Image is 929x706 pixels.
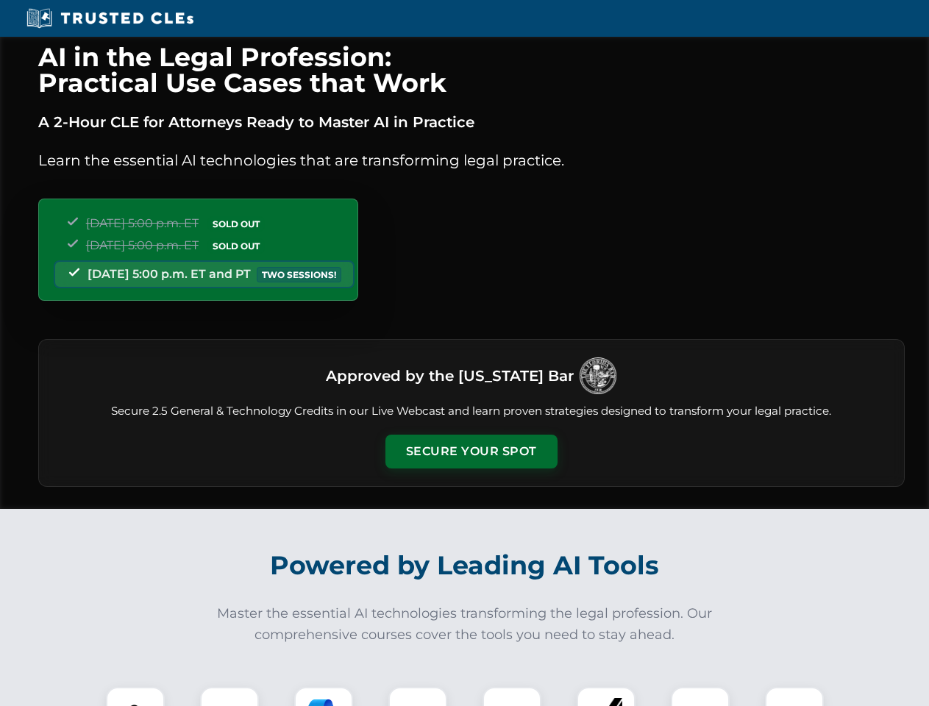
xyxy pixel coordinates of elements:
span: SOLD OUT [207,216,265,232]
p: Secure 2.5 General & Technology Credits in our Live Webcast and learn proven strategies designed ... [57,403,886,420]
span: [DATE] 5:00 p.m. ET [86,238,199,252]
h3: Approved by the [US_STATE] Bar [326,363,574,389]
img: Trusted CLEs [22,7,198,29]
p: Master the essential AI technologies transforming the legal profession. Our comprehensive courses... [207,603,722,646]
h1: AI in the Legal Profession: Practical Use Cases that Work [38,44,905,96]
span: [DATE] 5:00 p.m. ET [86,216,199,230]
button: Secure Your Spot [385,435,558,468]
p: A 2-Hour CLE for Attorneys Ready to Master AI in Practice [38,110,905,134]
img: Logo [580,357,616,394]
h2: Powered by Leading AI Tools [57,540,872,591]
span: SOLD OUT [207,238,265,254]
p: Learn the essential AI technologies that are transforming legal practice. [38,149,905,172]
